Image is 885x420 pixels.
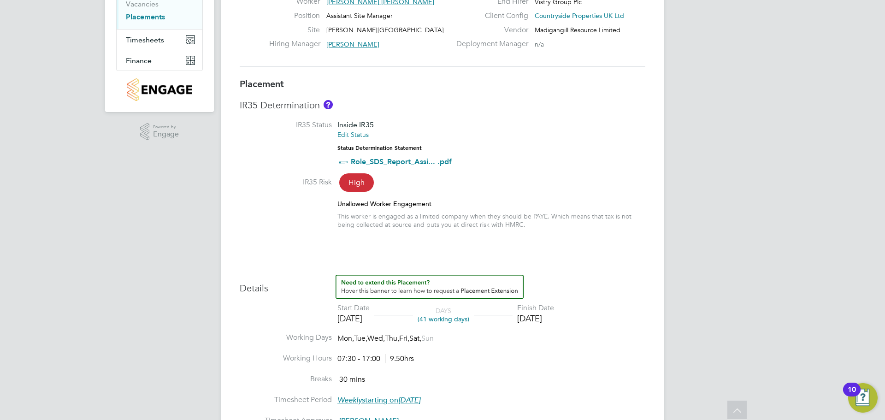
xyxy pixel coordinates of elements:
[240,99,645,111] h3: IR35 Determination
[848,383,878,413] button: Open Resource Center, 10 new notifications
[240,354,332,363] label: Working Hours
[326,12,393,20] span: Assistant Site Manager
[240,395,332,405] label: Timesheet Period
[385,334,399,343] span: Thu,
[367,334,385,343] span: Wed,
[126,56,152,65] span: Finance
[848,390,856,402] div: 10
[451,11,528,21] label: Client Config
[337,212,645,229] div: This worker is engaged as a limited company when they should be PAYE. Which means that tax is not...
[240,177,332,187] label: IR35 Risk
[535,40,544,48] span: n/a
[269,25,320,35] label: Site
[240,78,284,89] b: Placement
[517,313,554,324] div: [DATE]
[326,40,379,48] span: [PERSON_NAME]
[153,130,179,138] span: Engage
[326,26,444,34] span: [PERSON_NAME][GEOGRAPHIC_DATA]
[337,354,414,364] div: 07:30 - 17:00
[354,334,367,343] span: Tue,
[351,157,452,166] a: Role_SDS_Report_Assi... .pdf
[127,78,192,101] img: countryside-properties-logo-retina.png
[153,123,179,131] span: Powered by
[413,307,474,323] div: DAYS
[398,396,420,405] em: [DATE]
[385,354,414,363] span: 9.50hrs
[140,123,179,141] a: Powered byEngage
[409,334,421,343] span: Sat,
[337,396,362,405] em: Weekly
[451,39,528,49] label: Deployment Manager
[240,275,645,294] h3: Details
[337,334,354,343] span: Mon,
[535,26,620,34] span: Madigangill Resource Limited
[324,100,333,109] button: About IR35
[126,12,165,21] a: Placements
[421,334,434,343] span: Sun
[399,334,409,343] span: Fri,
[269,11,320,21] label: Position
[337,120,374,129] span: Inside IR35
[451,25,528,35] label: Vendor
[240,120,332,130] label: IR35 Status
[336,275,524,299] button: How to extend a Placement?
[337,130,369,139] a: Edit Status
[337,396,420,405] span: starting on
[117,30,202,50] button: Timesheets
[117,50,202,71] button: Finance
[339,375,365,384] span: 30 mins
[337,303,370,313] div: Start Date
[337,313,370,324] div: [DATE]
[517,303,554,313] div: Finish Date
[418,315,469,323] span: (41 working days)
[116,78,203,101] a: Go to home page
[337,145,422,151] strong: Status Determination Statement
[126,35,164,44] span: Timesheets
[240,374,332,384] label: Breaks
[535,12,624,20] span: Countryside Properties UK Ltd
[337,200,645,208] div: Unallowed Worker Engagement
[339,173,374,192] span: High
[269,39,320,49] label: Hiring Manager
[240,333,332,343] label: Working Days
